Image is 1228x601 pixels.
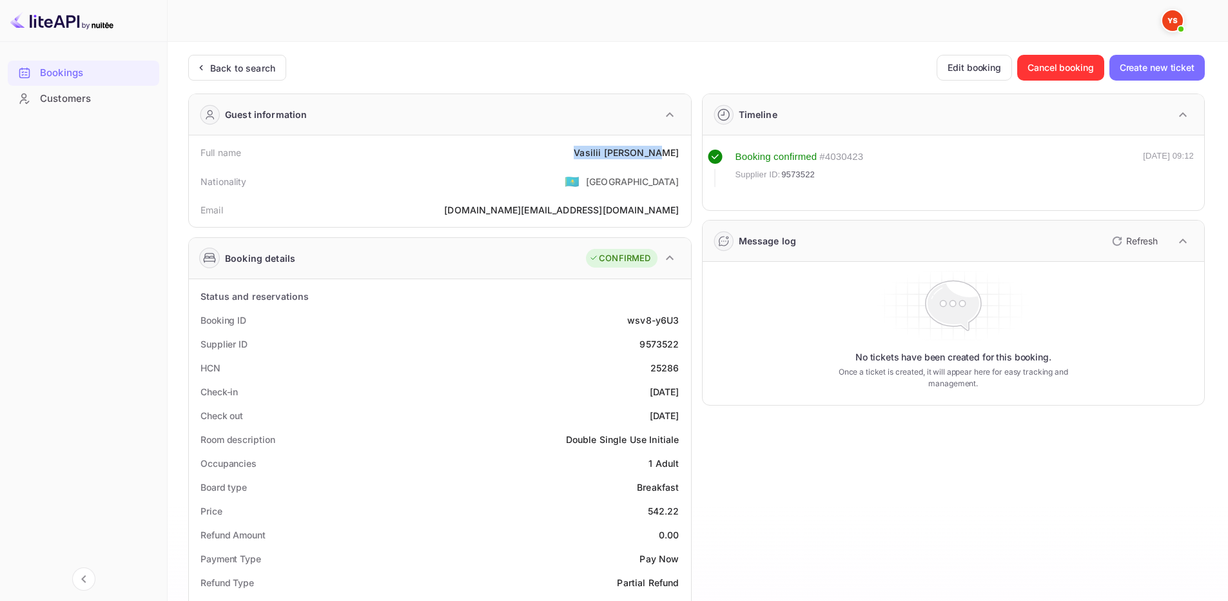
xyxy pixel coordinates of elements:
[40,66,153,81] div: Bookings
[565,170,580,193] span: United States
[8,86,159,112] div: Customers
[200,203,223,217] div: Email
[210,61,275,75] div: Back to search
[72,567,95,591] button: Collapse navigation
[225,108,307,121] div: Guest information
[1143,150,1194,187] div: [DATE] 09:12
[736,168,781,181] span: Supplier ID:
[1104,231,1163,251] button: Refresh
[200,385,238,399] div: Check-in
[650,361,679,375] div: 25286
[566,433,679,446] div: Double Single Use Initiale
[617,576,679,589] div: Partial Refund
[1017,55,1104,81] button: Cancel booking
[739,108,777,121] div: Timeline
[639,337,679,351] div: 9573522
[627,313,679,327] div: wsv8-y6U3
[637,480,679,494] div: Breakfast
[574,146,679,159] div: Vasilii [PERSON_NAME]
[650,409,679,422] div: [DATE]
[1162,10,1183,31] img: Yandex Support
[937,55,1012,81] button: Edit booking
[200,175,247,188] div: Nationality
[781,168,815,181] span: 9573522
[855,351,1051,364] p: No tickets have been created for this booking.
[200,313,246,327] div: Booking ID
[225,251,295,265] div: Booking details
[648,504,679,518] div: 542.22
[8,61,159,86] div: Bookings
[8,61,159,84] a: Bookings
[200,480,247,494] div: Board type
[40,92,153,106] div: Customers
[650,385,679,399] div: [DATE]
[10,10,113,31] img: LiteAPI logo
[200,457,257,470] div: Occupancies
[200,337,248,351] div: Supplier ID
[8,86,159,110] a: Customers
[200,146,241,159] div: Full name
[200,528,266,542] div: Refund Amount
[200,433,275,446] div: Room description
[819,150,863,164] div: # 4030423
[739,234,797,248] div: Message log
[1126,234,1158,248] p: Refresh
[589,252,650,265] div: CONFIRMED
[200,576,254,589] div: Refund Type
[586,175,679,188] div: [GEOGRAPHIC_DATA]
[659,528,679,542] div: 0.00
[200,361,220,375] div: HCN
[200,409,243,422] div: Check out
[818,366,1088,389] p: Once a ticket is created, it will appear here for easy tracking and management.
[200,290,309,303] div: Status and reservations
[639,552,679,566] div: Pay Now
[444,203,679,217] div: [DOMAIN_NAME][EMAIL_ADDRESS][DOMAIN_NAME]
[648,457,679,470] div: 1 Adult
[200,552,261,566] div: Payment Type
[736,150,817,164] div: Booking confirmed
[1109,55,1205,81] button: Create new ticket
[200,504,222,518] div: Price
